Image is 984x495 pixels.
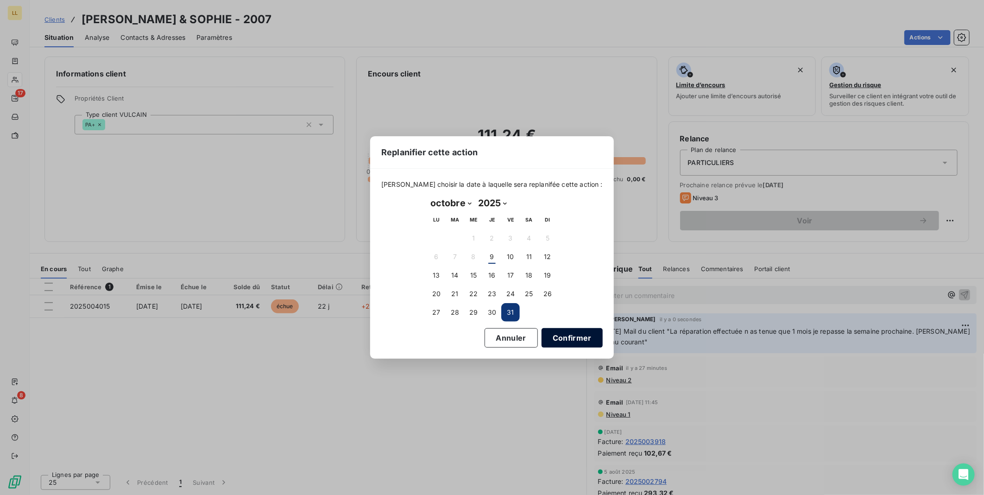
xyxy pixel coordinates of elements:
[520,285,538,303] button: 25
[446,210,464,229] th: mardi
[464,247,483,266] button: 8
[538,210,557,229] th: dimanche
[464,266,483,285] button: 15
[483,210,501,229] th: jeudi
[542,328,603,348] button: Confirmer
[427,210,446,229] th: lundi
[427,266,446,285] button: 13
[501,303,520,322] button: 31
[483,229,501,247] button: 2
[483,285,501,303] button: 23
[501,210,520,229] th: vendredi
[483,303,501,322] button: 30
[501,266,520,285] button: 17
[501,229,520,247] button: 3
[538,285,557,303] button: 26
[464,210,483,229] th: mercredi
[381,146,478,159] span: Replanifier cette action
[427,303,446,322] button: 27
[520,247,538,266] button: 11
[446,303,464,322] button: 28
[464,303,483,322] button: 29
[520,210,538,229] th: samedi
[485,328,538,348] button: Annuler
[538,247,557,266] button: 12
[446,266,464,285] button: 14
[464,285,483,303] button: 22
[483,266,501,285] button: 16
[501,285,520,303] button: 24
[446,247,464,266] button: 7
[464,229,483,247] button: 1
[520,266,538,285] button: 18
[520,229,538,247] button: 4
[427,247,446,266] button: 6
[501,247,520,266] button: 10
[538,229,557,247] button: 5
[427,285,446,303] button: 20
[446,285,464,303] button: 21
[952,463,975,486] div: Open Intercom Messenger
[538,266,557,285] button: 19
[381,180,603,189] span: [PERSON_NAME] choisir la date à laquelle sera replanifée cette action :
[483,247,501,266] button: 9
